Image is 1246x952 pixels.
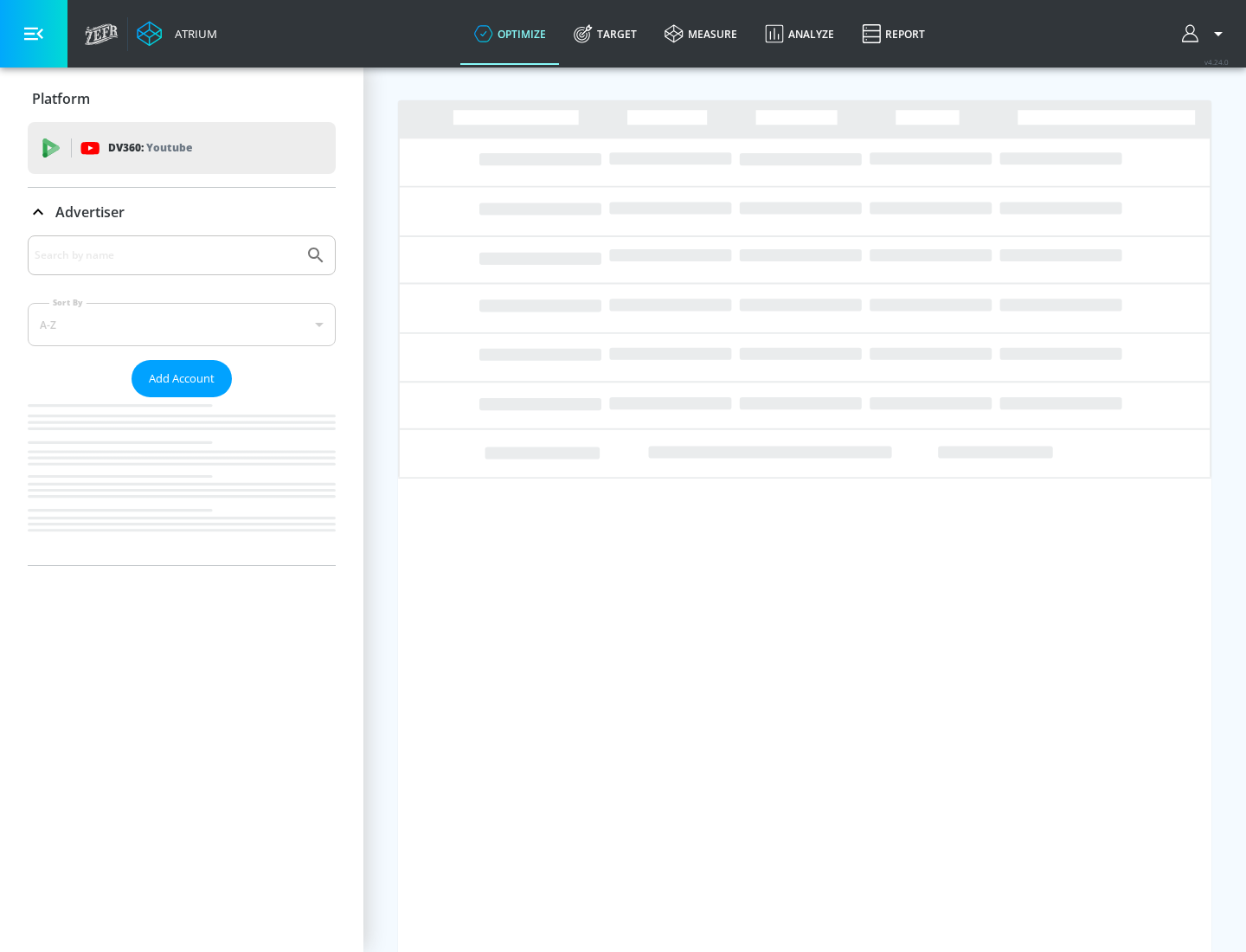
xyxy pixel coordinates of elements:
a: optimize [460,3,560,65]
a: Report [848,3,939,65]
a: measure [651,3,751,65]
a: Atrium [137,21,217,47]
div: Platform [28,74,336,123]
span: Add Account [149,369,215,389]
span: v 4.24.0 [1204,57,1229,67]
p: Platform [32,89,90,108]
input: Search by name [35,244,297,267]
div: A-Z [28,303,336,346]
a: Analyze [751,3,848,65]
div: Advertiser [28,235,336,565]
p: Advertiser [55,203,125,222]
nav: list of Advertiser [28,397,336,565]
div: Atrium [168,26,217,42]
div: DV360: Youtube [28,122,336,174]
p: DV360: [108,138,192,158]
button: Add Account [132,360,232,397]
label: Sort By [49,297,87,308]
div: Advertiser [28,188,336,236]
a: Target [560,3,651,65]
p: Youtube [146,138,192,157]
